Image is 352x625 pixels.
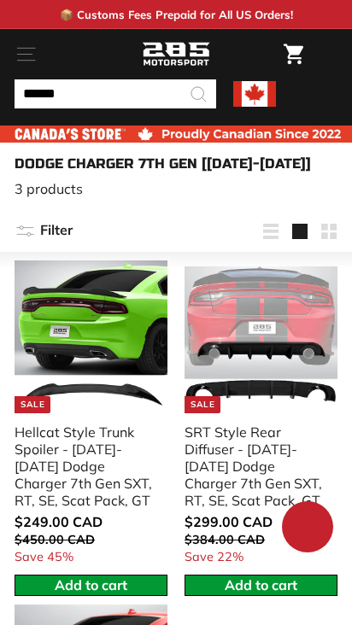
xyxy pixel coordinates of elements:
[15,211,73,252] button: Filter
[15,79,216,108] input: Search
[225,576,297,593] span: Add to cart
[185,575,337,596] button: Add to cart
[15,532,95,547] span: $450.00 CAD
[15,513,103,530] span: $249.00 CAD
[185,260,337,575] a: Sale SRT Style Rear Diffuser - [DATE]-[DATE] Dodge Charger 7th Gen SXT, RT, SE, Scat Pack, GT Sav...
[185,423,327,509] div: SRT Style Rear Diffuser - [DATE]-[DATE] Dodge Charger 7th Gen SXT, RT, SE, Scat Pack, GT
[55,576,127,593] span: Add to cart
[185,549,243,564] span: Save 22%
[15,260,167,575] a: Sale Hellcat Style Trunk Spoiler - [DATE]-[DATE] Dodge Charger 7th Gen SXT, RT, SE, Scat Pack, GT...
[60,8,293,21] p: 📦 Customs Fees Prepaid for All US Orders!
[185,513,273,530] span: $299.00 CAD
[275,30,312,79] a: Cart
[15,155,337,172] h1: Dodge Charger 7th Gen [[DATE]-[DATE]]
[185,396,220,413] div: Sale
[15,180,337,197] p: 3 products
[277,501,338,557] inbox-online-store-chat: Shopify online store chat
[15,396,50,413] div: Sale
[142,40,210,69] img: Logo_285_Motorsport_areodynamics_components
[15,575,167,596] button: Add to cart
[15,549,73,564] span: Save 45%
[185,532,265,547] span: $384.00 CAD
[15,423,157,509] div: Hellcat Style Trunk Spoiler - [DATE]-[DATE] Dodge Charger 7th Gen SXT, RT, SE, Scat Pack, GT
